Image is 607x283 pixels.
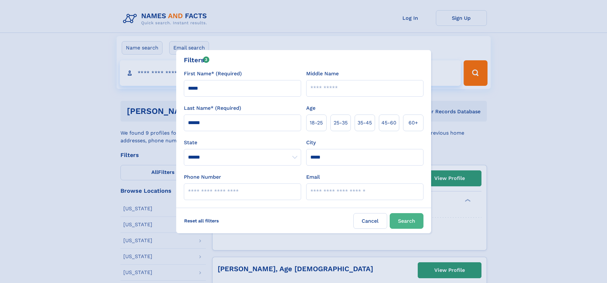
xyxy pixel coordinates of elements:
span: 60+ [408,119,418,127]
label: City [306,139,316,146]
label: State [184,139,301,146]
div: Filters [184,55,210,65]
span: 45‑60 [381,119,396,127]
button: Search [390,213,423,229]
label: Cancel [353,213,387,229]
label: Age [306,104,315,112]
label: Phone Number [184,173,221,181]
span: 25‑35 [334,119,348,127]
label: Reset all filters [180,213,223,228]
label: Middle Name [306,70,339,78]
span: 35‑45 [358,119,372,127]
span: 18‑25 [310,119,323,127]
label: Last Name* (Required) [184,104,241,112]
label: Email [306,173,320,181]
label: First Name* (Required) [184,70,242,78]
